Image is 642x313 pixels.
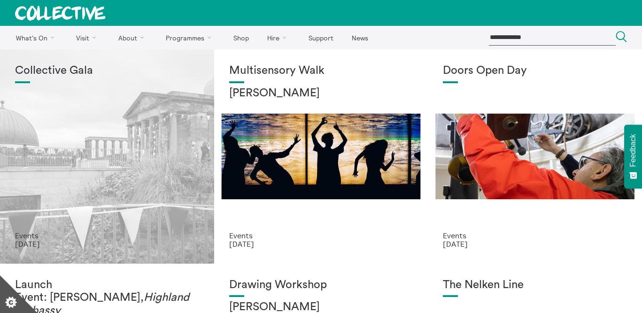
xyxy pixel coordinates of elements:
a: Support [300,26,341,49]
h1: Collective Gala [15,64,199,78]
span: Feedback [629,134,637,167]
p: [DATE] [443,240,627,248]
p: [DATE] [15,240,199,248]
a: News [343,26,376,49]
a: Sally Jubb Doors Open Day Events [DATE] [428,49,642,264]
h1: The Nelken Line [443,279,627,292]
a: Hire [259,26,299,49]
p: [DATE] [229,240,413,248]
h1: Doors Open Day [443,64,627,78]
a: Visit [68,26,108,49]
button: Feedback - Show survey [624,125,642,188]
p: Events [15,231,199,240]
a: About [110,26,156,49]
a: Programmes [158,26,224,49]
h1: Drawing Workshop [229,279,413,292]
a: Museum Art Walk Multisensory Walk [PERSON_NAME] Events [DATE] [214,49,428,264]
a: Shop [225,26,257,49]
p: Events [443,231,627,240]
a: What's On [8,26,66,49]
p: Events [229,231,413,240]
h1: Multisensory Walk [229,64,413,78]
h2: [PERSON_NAME] [229,87,413,100]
